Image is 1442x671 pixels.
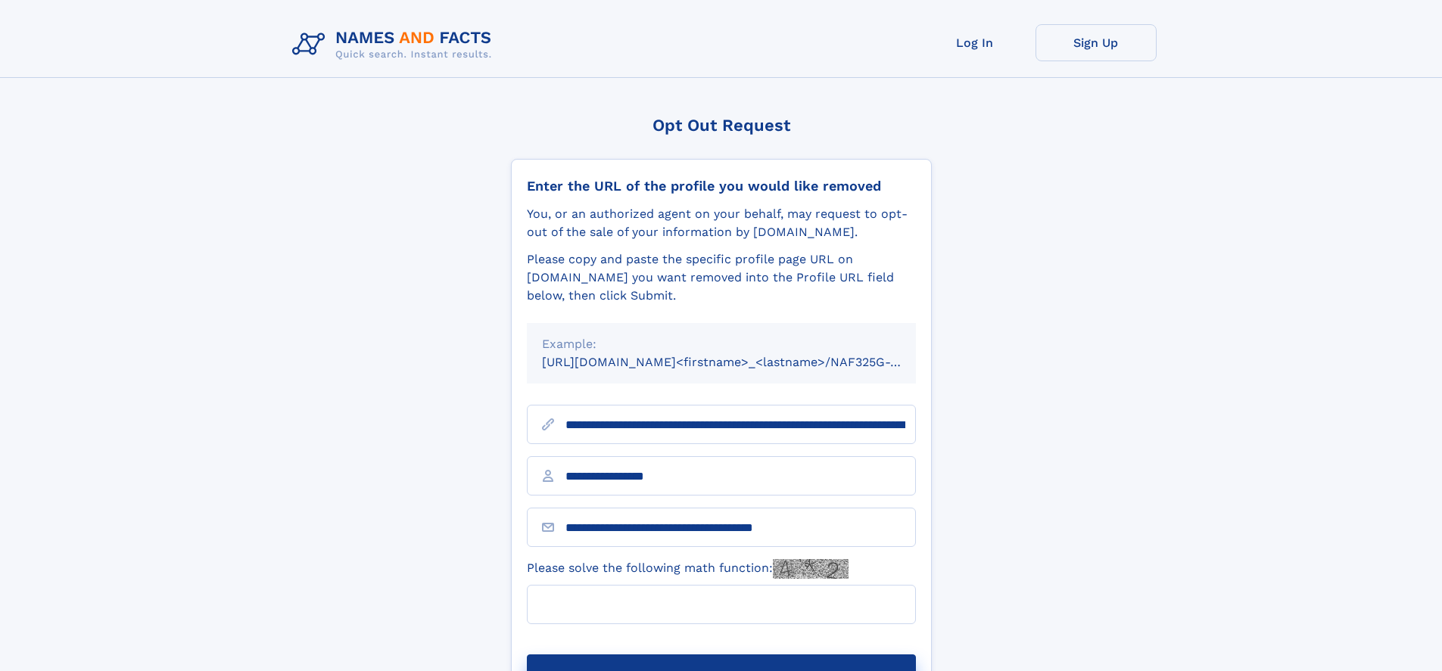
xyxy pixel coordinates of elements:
[527,205,916,241] div: You, or an authorized agent on your behalf, may request to opt-out of the sale of your informatio...
[527,559,849,579] label: Please solve the following math function:
[542,335,901,353] div: Example:
[527,250,916,305] div: Please copy and paste the specific profile page URL on [DOMAIN_NAME] you want removed into the Pr...
[286,24,504,65] img: Logo Names and Facts
[1036,24,1157,61] a: Sign Up
[511,116,932,135] div: Opt Out Request
[527,178,916,194] div: Enter the URL of the profile you would like removed
[542,355,945,369] small: [URL][DOMAIN_NAME]<firstname>_<lastname>/NAF325G-xxxxxxxx
[914,24,1036,61] a: Log In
